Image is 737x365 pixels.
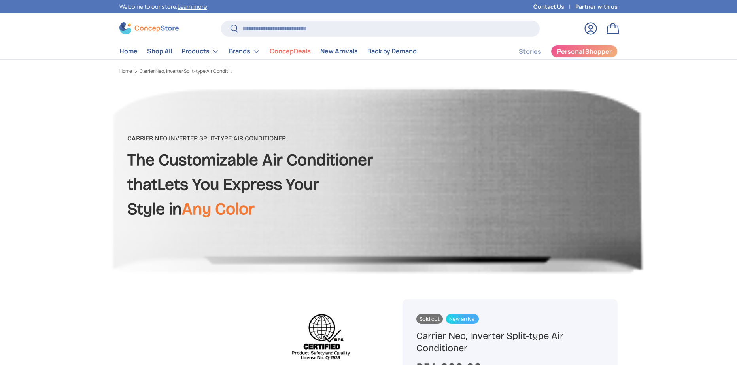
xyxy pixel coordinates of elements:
[177,43,224,59] summary: Products
[416,314,443,324] span: Sold out
[119,22,179,34] img: ConcepStore
[119,43,417,59] nav: Primary
[500,43,618,59] nav: Secondary
[270,43,311,59] a: ConcepDeals
[127,150,373,170] strong: The Customizable Air Conditioner
[229,43,260,59] a: Brands
[446,314,479,324] span: New arrival
[178,3,207,10] a: Learn more
[367,43,417,59] a: Back by Demand
[119,43,138,59] a: Home
[182,199,255,219] span: Any Color
[157,174,319,194] strong: Lets You Express Your
[119,68,384,75] nav: Breadcrumbs
[119,69,132,74] a: Home
[127,174,157,194] strong: that
[320,43,358,59] a: New Arrivals
[181,43,219,59] a: Products
[533,2,575,11] a: Contact Us
[551,45,618,58] a: Personal Shopper
[140,69,234,74] a: Carrier Neo, Inverter Split-type Air Conditioner
[127,134,373,143] p: Carrier Neo Inverter Split-type Air Conditioner
[575,2,618,11] a: Partner with us
[224,43,265,59] summary: Brands
[416,330,604,354] h1: Carrier Neo, Inverter Split-type Air Conditioner
[119,2,207,11] p: Welcome to our store.
[127,199,255,219] strong: Style in
[519,44,541,59] a: Stories
[147,43,172,59] a: Shop All
[557,48,612,55] span: Personal Shopper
